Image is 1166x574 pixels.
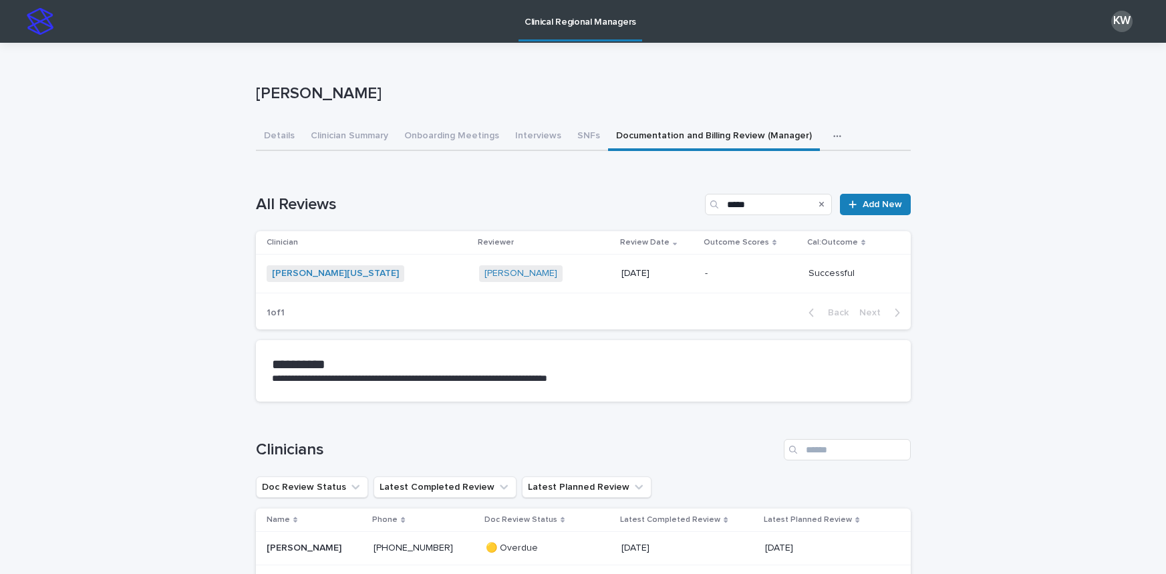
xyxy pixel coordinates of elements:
[807,235,858,250] p: Cal:Outcome
[374,476,517,498] button: Latest Completed Review
[484,268,557,279] a: [PERSON_NAME]
[854,307,911,319] button: Next
[765,543,889,554] p: [DATE]
[620,235,670,250] p: Review Date
[256,255,911,293] tr: [PERSON_NAME][US_STATE] [PERSON_NAME] [DATE]-- SuccessfulSuccessful
[256,297,295,329] p: 1 of 1
[267,513,290,527] p: Name
[705,194,832,215] input: Search
[256,123,303,151] button: Details
[256,195,700,214] h1: All Reviews
[374,543,453,553] a: [PHONE_NUMBER]
[809,265,857,279] p: Successful
[820,308,849,317] span: Back
[256,84,905,104] p: [PERSON_NAME]
[372,513,398,527] p: Phone
[256,440,778,460] h1: Clinicians
[522,476,651,498] button: Latest Planned Review
[704,235,769,250] p: Outcome Scores
[859,308,889,317] span: Next
[256,476,368,498] button: Doc Review Status
[621,543,754,554] p: [DATE]
[272,268,399,279] a: [PERSON_NAME][US_STATE]
[620,513,720,527] p: Latest Completed Review
[863,200,902,209] span: Add New
[705,265,710,279] p: -
[1111,11,1133,32] div: KW
[486,540,541,554] p: 🟡 Overdue
[27,8,53,35] img: stacker-logo-s-only.png
[303,123,396,151] button: Clinician Summary
[256,532,911,565] tr: [PERSON_NAME][PHONE_NUMBER]🟡 Overdue🟡 Overdue [DATE][DATE]
[764,513,852,527] p: Latest Planned Review
[569,123,608,151] button: SNFs
[267,543,363,554] p: [PERSON_NAME]
[621,268,694,279] p: [DATE]
[267,235,298,250] p: Clinician
[396,123,507,151] button: Onboarding Meetings
[484,513,557,527] p: Doc Review Status
[507,123,569,151] button: Interviews
[798,307,854,319] button: Back
[608,123,820,151] button: Documentation and Billing Review (Manager)
[840,194,910,215] a: Add New
[784,439,911,460] input: Search
[478,235,514,250] p: Reviewer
